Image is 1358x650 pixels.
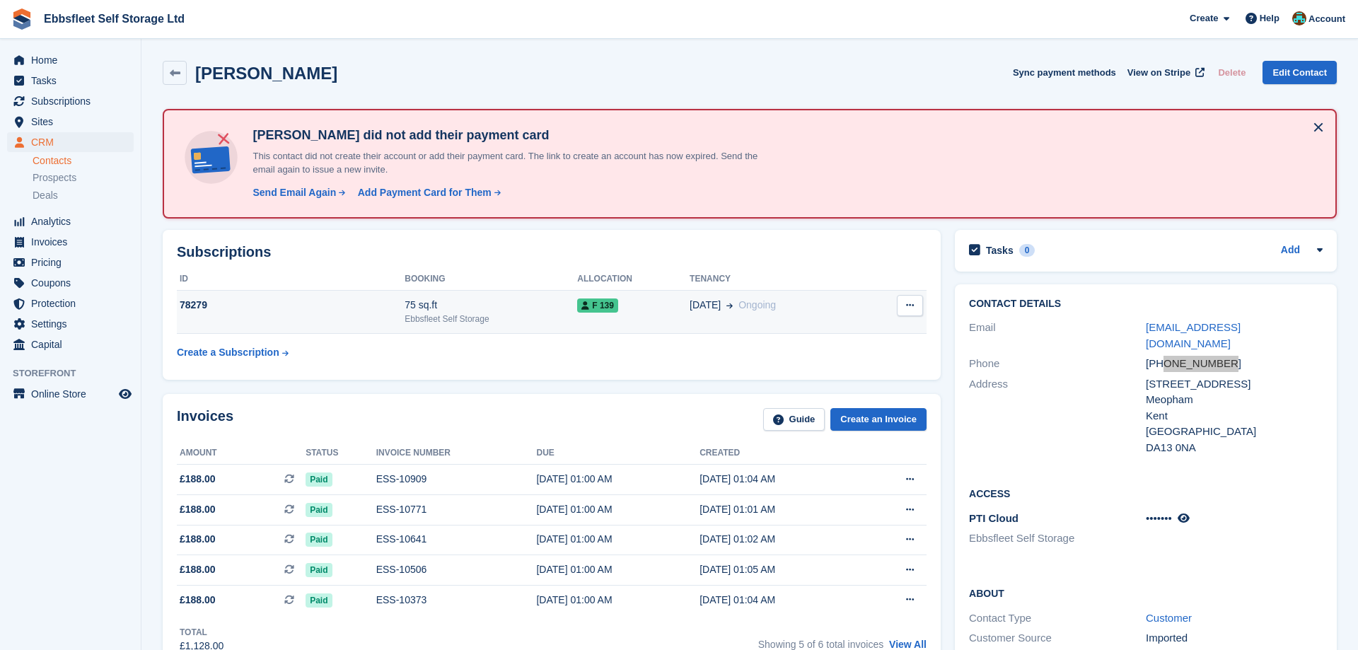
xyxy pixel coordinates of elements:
h2: Tasks [986,244,1014,257]
div: Address [969,376,1146,456]
span: Sites [31,112,116,132]
span: PTI Cloud [969,512,1018,524]
a: menu [7,132,134,152]
a: menu [7,232,134,252]
span: Create [1190,11,1218,25]
div: [DATE] 01:02 AM [700,532,863,547]
a: View on Stripe [1122,61,1207,84]
div: 78279 [177,298,405,313]
div: 0 [1019,244,1035,257]
span: View on Stripe [1127,66,1190,80]
a: Contacts [33,154,134,168]
span: Capital [31,335,116,354]
a: Prospects [33,170,134,185]
div: Contact Type [969,610,1146,627]
div: Phone [969,356,1146,372]
span: Account [1308,12,1345,26]
th: Invoice number [376,442,537,465]
span: £188.00 [180,593,216,608]
h2: Contact Details [969,298,1323,310]
span: Settings [31,314,116,334]
h2: [PERSON_NAME] [195,64,337,83]
div: ESS-10641 [376,532,537,547]
th: Booking [405,268,577,291]
a: menu [7,273,134,293]
h2: Invoices [177,408,233,431]
button: Sync payment methods [1013,61,1116,84]
span: Invoices [31,232,116,252]
div: Customer Source [969,630,1146,646]
h4: [PERSON_NAME] did not add their payment card [247,127,777,144]
div: Send Email Again [253,185,336,200]
a: menu [7,112,134,132]
span: Help [1260,11,1279,25]
span: Tasks [31,71,116,91]
div: [DATE] 01:05 AM [700,562,863,577]
span: Paid [306,593,332,608]
span: Analytics [31,211,116,231]
th: Status [306,442,376,465]
a: Deals [33,188,134,203]
div: [GEOGRAPHIC_DATA] [1146,424,1323,440]
a: Edit Contact [1263,61,1337,84]
span: Pricing [31,253,116,272]
a: Create a Subscription [177,339,289,366]
div: Kent [1146,408,1323,424]
a: Guide [763,408,825,431]
span: Paid [306,503,332,517]
div: Ebbsfleet Self Storage [405,313,577,325]
span: Subscriptions [31,91,116,111]
li: Ebbsfleet Self Storage [969,530,1146,547]
div: [DATE] 01:04 AM [700,472,863,487]
a: Add Payment Card for Them [352,185,502,200]
div: 75 sq.ft [405,298,577,313]
a: Create an Invoice [830,408,927,431]
span: Paid [306,533,332,547]
span: ••••••• [1146,512,1172,524]
a: View All [889,639,927,650]
a: menu [7,50,134,70]
span: Paid [306,563,332,577]
div: [DATE] 01:00 AM [536,532,700,547]
div: [DATE] 01:04 AM [700,593,863,608]
a: menu [7,335,134,354]
span: Coupons [31,273,116,293]
th: Amount [177,442,306,465]
span: Storefront [13,366,141,381]
div: [PHONE_NUMBER] [1146,356,1323,372]
span: F 139 [577,298,618,313]
img: no-card-linked-e7822e413c904bf8b177c4d89f31251c4716f9871600ec3ca5bfc59e148c83f4.svg [181,127,241,187]
th: Allocation [577,268,690,291]
a: menu [7,294,134,313]
div: Add Payment Card for Them [358,185,492,200]
th: Created [700,442,863,465]
a: menu [7,384,134,404]
div: Create a Subscription [177,345,279,360]
a: menu [7,71,134,91]
span: £188.00 [180,562,216,577]
h2: About [969,586,1323,600]
span: Paid [306,472,332,487]
p: This contact did not create their account or add their payment card. The link to create an accoun... [247,149,777,177]
div: ESS-10506 [376,562,537,577]
a: menu [7,314,134,334]
div: [DATE] 01:00 AM [536,472,700,487]
span: Ongoing [738,299,776,311]
div: [DATE] 01:00 AM [536,502,700,517]
a: [EMAIL_ADDRESS][DOMAIN_NAME] [1146,321,1241,349]
div: [DATE] 01:00 AM [536,593,700,608]
a: Preview store [117,385,134,402]
div: Imported [1146,630,1323,646]
span: Online Store [31,384,116,404]
a: Ebbsfleet Self Storage Ltd [38,7,190,30]
div: Email [969,320,1146,352]
h2: Access [969,486,1323,500]
span: Home [31,50,116,70]
div: ESS-10909 [376,472,537,487]
div: ESS-10373 [376,593,537,608]
div: Total [180,626,224,639]
span: Deals [33,189,58,202]
a: Add [1281,243,1300,259]
span: Protection [31,294,116,313]
th: Tenancy [690,268,866,291]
